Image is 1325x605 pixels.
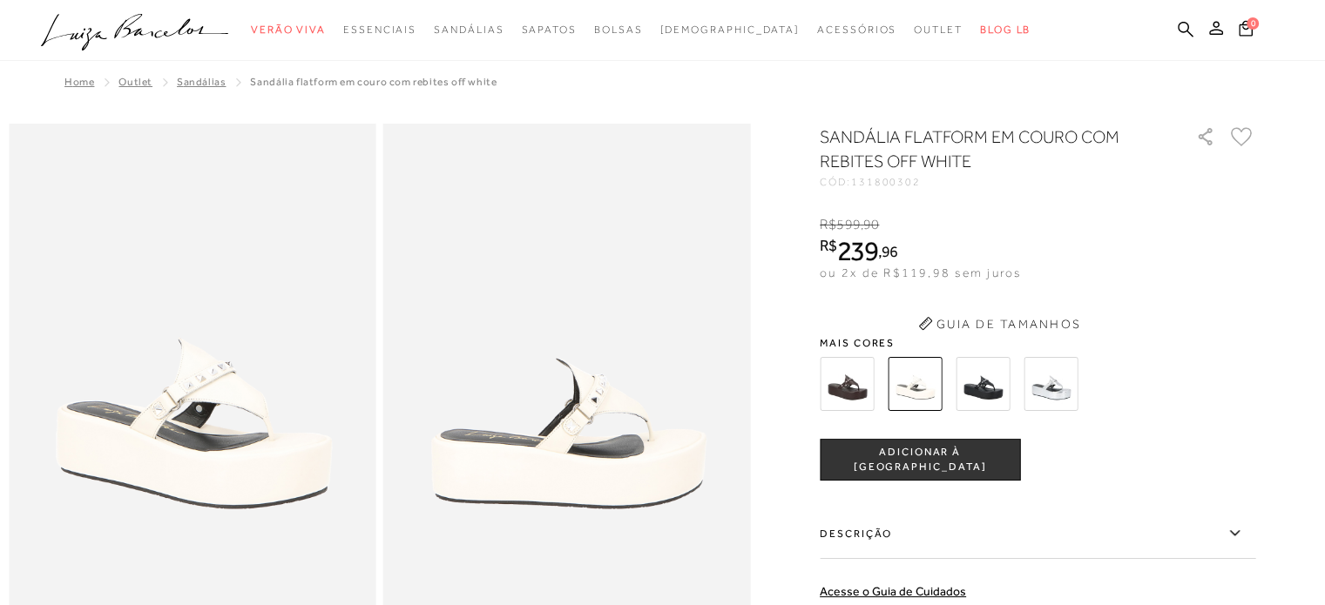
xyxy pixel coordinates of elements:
a: Outlet [118,76,152,88]
span: 239 [837,235,878,266]
a: categoryNavScreenReaderText [594,14,643,46]
i: R$ [820,238,837,253]
a: Home [64,76,94,88]
label: Descrição [820,508,1255,559]
img: SANDÁLIA FLATFORM METALIZADA PRATA COM REBITES [1024,357,1078,411]
span: Acessórios [817,24,896,36]
i: , [878,244,898,259]
a: categoryNavScreenReaderText [343,14,416,46]
a: categoryNavScreenReaderText [434,14,504,46]
span: ou 2x de R$119,98 sem juros [820,266,1021,279]
a: BLOG LB [980,14,1031,46]
a: Sandálias [177,76,226,88]
button: 0 [1234,19,1258,43]
span: ADICIONAR À [GEOGRAPHIC_DATA] [821,445,1019,475]
span: Essenciais [343,24,416,36]
a: categoryNavScreenReaderText [251,14,326,46]
i: R$ [820,217,836,232]
a: Acesse o Guia de Cuidados [820,584,966,598]
span: Bolsas [594,24,643,36]
img: SANDÁLIA FLATFORM EM COURO COM REBITES OFF WHITE [888,357,942,411]
div: CÓD: [820,177,1168,187]
img: SANDÁLIA FLATFORM EM COURO CAFÉ COM REBITES [820,357,874,411]
a: categoryNavScreenReaderText [914,14,963,46]
span: Sapatos [521,24,576,36]
img: SANDÁLIA FLATFORM EM COURO COM REBITES PRETO [956,357,1010,411]
a: categoryNavScreenReaderText [521,14,576,46]
button: ADICIONAR À [GEOGRAPHIC_DATA] [820,439,1020,481]
span: 0 [1247,17,1259,30]
span: Mais cores [820,338,1255,348]
button: Guia de Tamanhos [912,310,1086,338]
a: categoryNavScreenReaderText [817,14,896,46]
span: 599 [836,217,860,232]
span: Sandálias [434,24,504,36]
a: noSubCategoriesText [659,14,800,46]
i: , [861,217,880,232]
span: BLOG LB [980,24,1031,36]
span: 131800302 [851,176,921,188]
span: Verão Viva [251,24,326,36]
span: Outlet [914,24,963,36]
span: 90 [863,217,879,232]
span: [DEMOGRAPHIC_DATA] [659,24,800,36]
span: 96 [882,242,898,260]
h1: SANDÁLIA FLATFORM EM COURO COM REBITES OFF WHITE [820,124,1146,173]
span: SANDÁLIA FLATFORM EM COURO COM REBITES OFF WHITE [250,76,497,88]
